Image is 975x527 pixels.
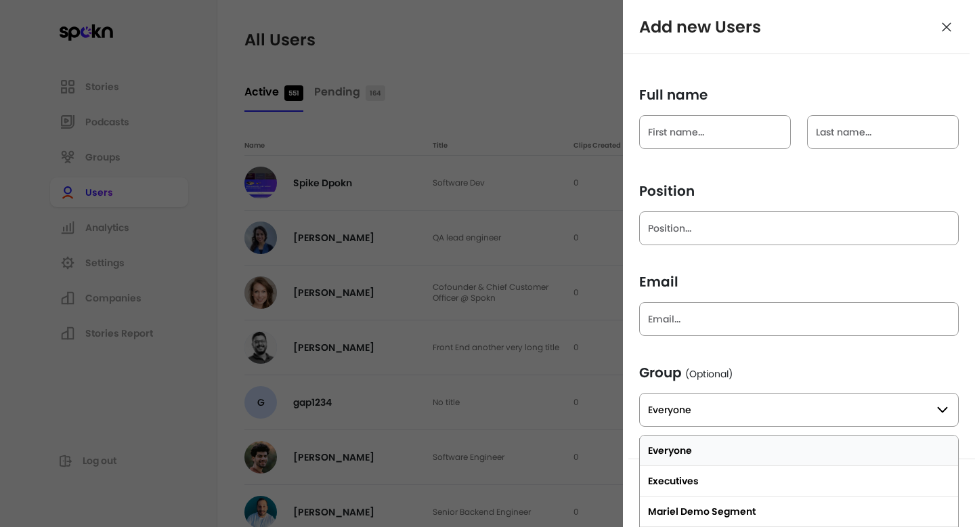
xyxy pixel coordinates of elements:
span: Position [639,182,959,201]
span: Full name [639,85,791,104]
input: Position [639,211,959,245]
span: (Optional) [685,367,733,381]
span: Everyone [648,444,950,457]
input: Last name... [807,115,959,149]
input: Email [639,302,959,336]
span: Group [639,363,959,382]
h3: Add new Users [639,16,761,38]
span: Executives [648,474,950,488]
input: Full name [639,115,791,149]
span: Mariel Demo Segment [648,505,950,518]
span: Email [639,272,959,291]
input: Select or search group... [639,393,959,427]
